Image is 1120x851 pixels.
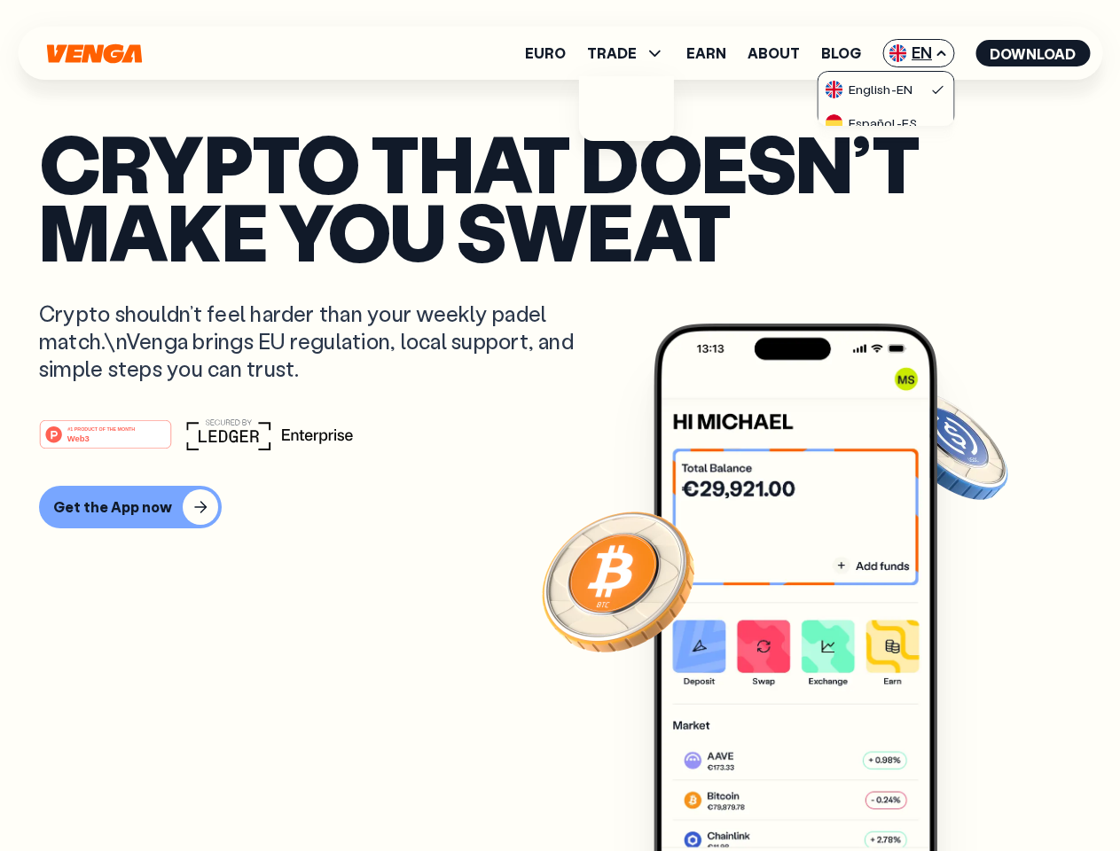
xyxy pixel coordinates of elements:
a: Euro [525,46,566,60]
img: USDC coin [884,381,1012,509]
span: TRADE [587,43,665,64]
img: flag-uk [889,44,906,62]
a: Earn [686,46,726,60]
a: #1 PRODUCT OF THE MONTHWeb3 [39,430,172,453]
p: Crypto shouldn’t feel harder than your weekly padel match.\nVenga brings EU regulation, local sup... [39,300,599,383]
img: flag-uk [826,81,843,98]
a: About [748,46,800,60]
img: flag-es [826,114,843,132]
p: Crypto that doesn’t make you sweat [39,129,1081,264]
a: flag-ukEnglish-EN [818,72,953,105]
span: EN [882,39,954,67]
tspan: #1 PRODUCT OF THE MONTH [67,425,135,431]
a: Get the App now [39,486,1081,528]
div: Get the App now [53,498,172,516]
svg: Home [44,43,144,64]
div: English - EN [826,81,912,98]
img: Bitcoin [538,501,698,660]
button: Download [975,40,1090,66]
span: TRADE [587,46,637,60]
tspan: Web3 [67,433,90,442]
button: Get the App now [39,486,222,528]
a: flag-esEspañol-ES [818,105,953,139]
div: Español - ES [826,114,917,132]
a: Blog [821,46,861,60]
